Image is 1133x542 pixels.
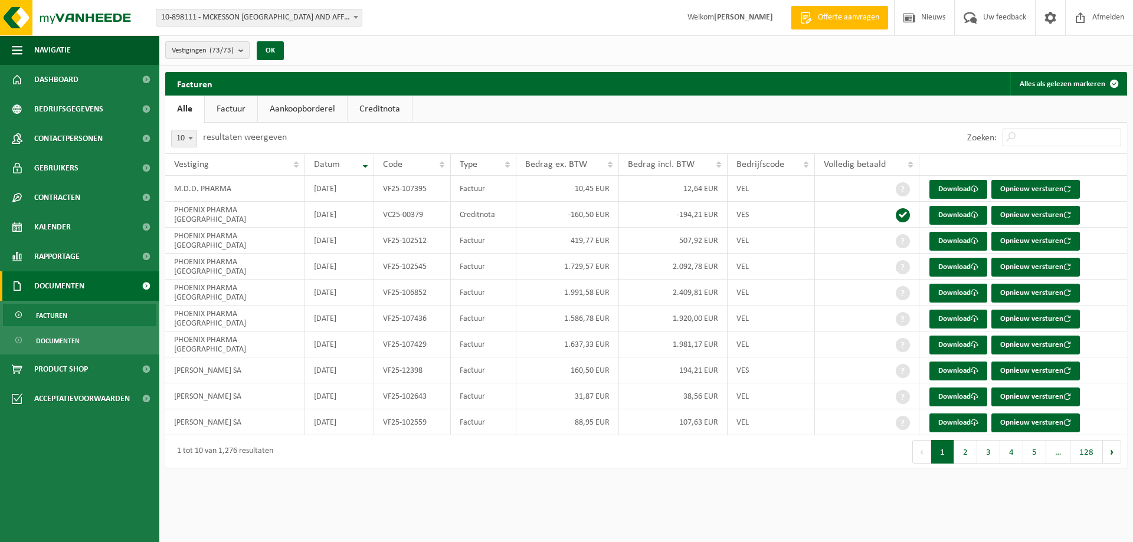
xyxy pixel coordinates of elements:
[991,258,1080,277] button: Opnieuw versturen
[815,12,882,24] span: Offerte aanvragen
[305,280,374,306] td: [DATE]
[977,440,1000,464] button: 3
[967,133,997,143] label: Zoeken:
[619,383,728,409] td: 38,56 EUR
[374,357,451,383] td: VF25-12398
[374,228,451,254] td: VF25-102512
[728,176,815,202] td: VEL
[824,160,886,169] span: Volledig betaald
[1070,440,1103,464] button: 128
[1046,440,1070,464] span: …
[929,258,987,277] a: Download
[516,254,619,280] td: 1.729,57 EUR
[991,362,1080,380] button: Opnieuw versturen
[991,336,1080,354] button: Opnieuw versturen
[172,42,234,60] span: Vestigingen
[954,440,977,464] button: 2
[931,440,954,464] button: 1
[451,306,516,331] td: Factuur
[34,124,103,153] span: Contactpersonen
[516,383,619,409] td: 31,87 EUR
[1010,72,1126,96] button: Alles als gelezen markeren
[165,96,204,123] a: Alle
[991,310,1080,329] button: Opnieuw versturen
[374,383,451,409] td: VF25-102643
[305,254,374,280] td: [DATE]
[929,206,987,225] a: Download
[34,354,88,384] span: Product Shop
[1023,440,1046,464] button: 5
[516,357,619,383] td: 160,50 EUR
[736,160,784,169] span: Bedrijfscode
[516,202,619,228] td: -160,50 EUR
[1103,440,1121,464] button: Next
[929,362,987,380] a: Download
[34,271,84,301] span: Documenten
[991,387,1080,406] button: Opnieuw versturen
[619,280,728,306] td: 2.409,81 EUR
[34,384,130,413] span: Acceptatievoorwaarden
[516,228,619,254] td: 419,77 EUR
[728,228,815,254] td: VEL
[628,160,695,169] span: Bedrag incl. BTW
[451,228,516,254] td: Factuur
[728,280,815,306] td: VEL
[34,35,71,65] span: Navigatie
[305,409,374,435] td: [DATE]
[257,41,284,60] button: OK
[3,329,156,352] a: Documenten
[451,202,516,228] td: Creditnota
[374,280,451,306] td: VF25-106852
[516,176,619,202] td: 10,45 EUR
[728,202,815,228] td: VES
[516,331,619,357] td: 1.637,33 EUR
[258,96,347,123] a: Aankoopborderel
[728,383,815,409] td: VEL
[991,180,1080,199] button: Opnieuw versturen
[991,206,1080,225] button: Opnieuw versturen
[374,331,451,357] td: VF25-107429
[165,41,250,59] button: Vestigingen(73/73)
[451,280,516,306] td: Factuur
[728,254,815,280] td: VEL
[991,413,1080,432] button: Opnieuw versturen
[516,306,619,331] td: 1.586,78 EUR
[728,306,815,331] td: VEL
[1000,440,1023,464] button: 4
[619,331,728,357] td: 1.981,17 EUR
[929,284,987,303] a: Download
[714,13,773,22] strong: [PERSON_NAME]
[36,330,80,352] span: Documenten
[305,202,374,228] td: [DATE]
[305,228,374,254] td: [DATE]
[171,130,197,147] span: 10
[374,306,451,331] td: VF25-107436
[619,357,728,383] td: 194,21 EUR
[929,232,987,251] a: Download
[348,96,412,123] a: Creditnota
[205,96,257,123] a: Factuur
[209,47,234,54] count: (73/73)
[619,176,728,202] td: 12,64 EUR
[619,228,728,254] td: 507,92 EUR
[3,304,156,326] a: Facturen
[516,280,619,306] td: 1.991,58 EUR
[174,160,209,169] span: Vestiging
[929,387,987,406] a: Download
[619,306,728,331] td: 1.920,00 EUR
[165,331,305,357] td: PHOENIX PHARMA [GEOGRAPHIC_DATA]
[619,202,728,228] td: -194,21 EUR
[451,409,516,435] td: Factuur
[34,153,78,183] span: Gebruikers
[165,409,305,435] td: [PERSON_NAME] SA
[929,310,987,329] a: Download
[728,331,815,357] td: VEL
[34,183,80,212] span: Contracten
[374,409,451,435] td: VF25-102559
[305,331,374,357] td: [DATE]
[451,331,516,357] td: Factuur
[451,176,516,202] td: Factuur
[460,160,477,169] span: Type
[451,383,516,409] td: Factuur
[34,212,71,242] span: Kalender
